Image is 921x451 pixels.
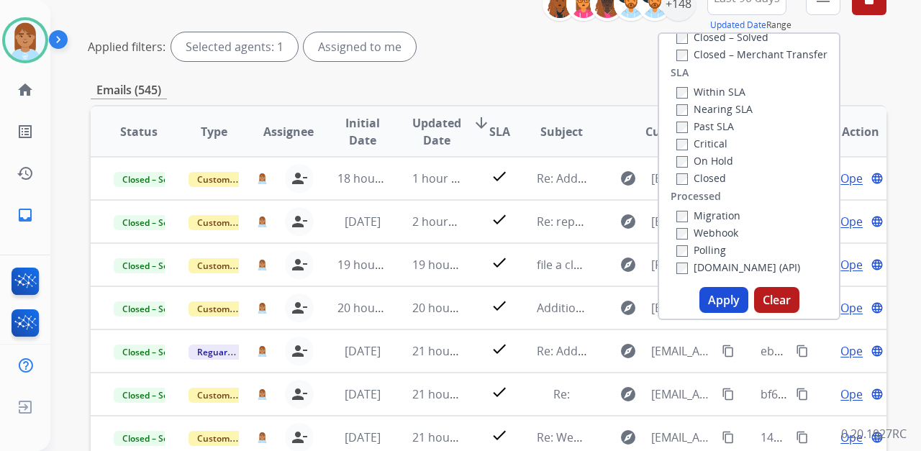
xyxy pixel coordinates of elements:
[257,173,268,184] img: agent-avatar
[871,345,884,357] mat-icon: language
[676,104,688,116] input: Nearing SLA
[412,170,471,186] span: 1 hour ago
[257,345,268,357] img: agent-avatar
[412,114,461,149] span: Updated Date
[291,299,308,316] mat-icon: person_remove
[871,301,884,314] mat-icon: language
[676,260,800,274] label: [DOMAIN_NAME] (API)
[291,213,308,230] mat-icon: person_remove
[257,259,268,270] img: agent-avatar
[676,226,738,240] label: Webhook
[17,165,34,182] mat-icon: history
[754,287,799,313] button: Clear
[840,386,870,403] span: Open
[189,258,282,273] span: Customer Support
[676,85,745,99] label: Within SLA
[676,211,688,222] input: Migration
[676,30,768,44] label: Closed – Solved
[840,213,870,230] span: Open
[796,388,809,401] mat-icon: content_copy
[841,425,907,442] p: 0.20.1027RC
[620,299,637,316] mat-icon: explore
[651,170,713,187] span: [EMAIL_ADDRESS][DOMAIN_NAME]
[537,429,882,445] span: Re: Webform from [EMAIL_ADDRESS][DOMAIN_NAME] on [DATE]
[114,172,194,187] span: Closed – Solved
[840,256,870,273] span: Open
[871,172,884,185] mat-icon: language
[676,209,740,222] label: Migration
[114,345,194,360] span: Closed – Solved
[491,254,508,271] mat-icon: check
[651,386,713,403] span: [EMAIL_ADDRESS][DOMAIN_NAME]
[676,47,827,61] label: Closed – Merchant Transfer
[676,102,753,116] label: Nearing SLA
[676,156,688,168] input: On Hold
[345,386,381,402] span: [DATE]
[796,431,809,444] mat-icon: content_copy
[671,65,689,80] label: SLA
[291,342,308,360] mat-icon: person_remove
[620,386,637,403] mat-icon: explore
[345,214,381,229] span: [DATE]
[812,106,886,157] th: Action
[17,123,34,140] mat-icon: list_alt
[676,119,734,133] label: Past SLA
[17,81,34,99] mat-icon: home
[257,432,268,443] img: agent-avatar
[722,431,735,444] mat-icon: content_copy
[88,38,165,55] p: Applied filters:
[412,429,484,445] span: 21 hours ago
[722,388,735,401] mat-icon: content_copy
[676,243,726,257] label: Polling
[337,300,409,316] span: 20 hours ago
[699,287,748,313] button: Apply
[796,345,809,357] mat-icon: content_copy
[537,300,660,316] span: Additional Information
[676,245,688,257] input: Polling
[676,50,688,61] input: Closed – Merchant Transfer
[489,123,510,140] span: SLA
[201,123,227,140] span: Type
[722,345,735,357] mat-icon: content_copy
[676,87,688,99] input: Within SLA
[871,258,884,271] mat-icon: language
[412,386,484,402] span: 21 hours ago
[676,137,727,150] label: Critical
[676,228,688,240] input: Webhook
[620,429,637,446] mat-icon: explore
[257,388,268,400] img: agent-avatar
[645,123,702,140] span: Customer
[114,258,194,273] span: Closed – Solved
[412,343,484,359] span: 21 hours ago
[412,257,484,273] span: 19 hours ago
[620,256,637,273] mat-icon: explore
[676,171,726,185] label: Closed
[337,170,409,186] span: 18 hours ago
[676,139,688,150] input: Critical
[189,345,254,360] span: Reguard CS
[189,172,282,187] span: Customer Support
[345,429,381,445] span: [DATE]
[17,206,34,224] mat-icon: inbox
[537,343,679,359] span: Re: Additional Information
[412,300,484,316] span: 20 hours ago
[651,213,713,230] span: [EMAIL_ADDRESS][DOMAIN_NAME]
[491,297,508,314] mat-icon: check
[676,263,688,274] input: [DOMAIN_NAME] (API)
[189,301,282,316] span: Customer Support
[114,301,194,316] span: Closed – Solved
[871,215,884,228] mat-icon: language
[120,123,158,140] span: Status
[491,340,508,357] mat-icon: check
[257,216,268,227] img: agent-avatar
[91,81,167,99] p: Emails (545)
[291,170,308,187] mat-icon: person_remove
[189,388,282,403] span: Customer Support
[491,427,508,444] mat-icon: check
[337,257,409,273] span: 19 hours ago
[651,256,713,273] span: [PERSON_NAME][EMAIL_ADDRESS][PERSON_NAME][DOMAIN_NAME]
[871,388,884,401] mat-icon: language
[257,302,268,314] img: agent-avatar
[291,429,308,446] mat-icon: person_remove
[114,431,194,446] span: Closed – Solved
